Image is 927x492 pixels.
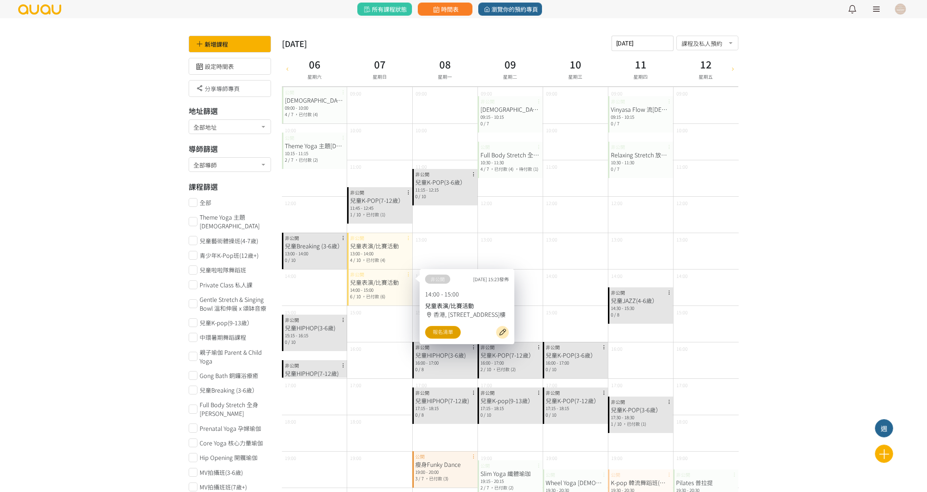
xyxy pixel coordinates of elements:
a: 所有課程狀態 [357,3,412,16]
div: Relaxing Stretch 放鬆伸展 [611,150,670,159]
div: 兒童K-POP(3-6歲） [415,178,475,186]
span: / 7 [419,475,424,481]
span: 18:00 [350,418,361,425]
div: [DATE] [282,38,307,50]
span: 12:00 [611,200,622,206]
span: 0 [285,339,287,345]
div: 10:30 - 11:30 [611,159,670,166]
h3: 10 [568,57,582,72]
span: 18:00 [285,418,296,425]
div: 兒童K-POP(7-12歲） [480,351,540,359]
div: 兒童HIPHOP(7-12歲) [415,396,475,405]
div: 09:15 - 10:15 [480,114,540,120]
span: Full Body Stretch 全身[PERSON_NAME] [200,400,271,418]
div: K-pop 韓流舞蹈班(基礎) [611,478,670,487]
span: 13:00 [546,236,557,243]
div: [DEMOGRAPHIC_DATA] [285,96,344,105]
span: 兒童Breaking (3-6歲） [200,386,258,394]
div: 15:15 - 16:15 [285,332,344,339]
h3: 11 [633,57,648,72]
span: 2 [285,157,287,163]
div: Wheel Yoga [DEMOGRAPHIC_DATA] [546,478,605,487]
span: 星期一 [438,73,452,80]
div: 11:15 - 12:15 [415,186,475,193]
div: Theme Yoga 主題[DEMOGRAPHIC_DATA] [285,141,344,150]
span: 15:00 [285,309,296,316]
span: 12:00 [481,200,492,206]
span: ，已付款 (4) [490,166,514,172]
span: 0 [415,412,417,418]
span: 09:00 [611,90,622,97]
div: 19:15 - 20:15 [480,478,540,484]
span: MV拍攝班班(7歲+) [200,483,247,491]
div: 17:30 - 18:30 [611,414,670,421]
span: 星期四 [633,73,648,80]
span: 6 [350,293,352,299]
input: 請選擇時間表日期 [612,36,673,51]
span: 0 [546,412,548,418]
span: 17:00 [676,382,688,389]
span: ，已付款 (6) [362,293,385,299]
span: 17:00 [611,382,622,389]
span: 星期五 [699,73,713,80]
span: 19:00 [481,454,492,461]
span: Prenatal Yoga 孕婦瑜伽 [200,424,261,433]
span: / 7 [484,166,489,172]
span: ，已付款 (1) [362,211,385,217]
div: Vinyasa Flow 流[DEMOGRAPHIC_DATA] [611,105,670,114]
span: 17:00 [416,382,427,389]
span: 4 [350,257,352,263]
div: 兒童K-POP(7-12歲） [546,396,605,405]
span: 全部 [200,198,211,207]
div: 兒童JAZZ(4-6歲） [611,296,670,305]
span: 瀏覽你的預約專頁 [482,5,538,13]
span: 0 [611,120,613,126]
div: 09:00 - 10:00 [285,105,344,111]
span: 09:00 [481,90,492,97]
span: 4 [285,111,287,117]
span: 10:00 [416,127,427,134]
span: 兒童藝術體操班(4-7歲) [200,236,258,245]
span: Theme Yoga 主題[DEMOGRAPHIC_DATA] [200,213,271,230]
span: 11:00 [350,163,361,170]
span: [DATE] 15:23發佈 [473,276,509,283]
span: 所有課程狀態 [362,5,406,13]
span: 11:00 [546,163,557,170]
span: ，已付款 (2) [490,484,514,491]
span: ，已付款 (4) [294,111,318,117]
span: / 10 [353,293,361,299]
span: / 7 [288,111,293,117]
span: 13:00 [676,236,688,243]
span: 14:00 [546,272,557,279]
span: 14:00 [676,272,688,279]
h3: 12 [699,57,713,72]
span: Hip Opening 開髖瑜伽 [200,453,258,462]
div: 16:00 - 17:00 [546,359,605,366]
span: ，已付款 (2) [294,157,318,163]
span: ，已付款 (3) [425,475,448,481]
div: 兒童K-POP(7-12歲） [350,196,409,205]
span: / 7 [484,484,489,491]
span: 16:00 [676,345,688,352]
div: Full Body Stretch 全身[PERSON_NAME] [480,150,540,159]
span: 14:00 [611,272,622,279]
h3: 07 [373,57,387,72]
span: 2 [480,484,483,491]
span: 星期六 [307,73,322,80]
div: 14:00 - 15:00 [350,287,409,293]
span: / 7 [614,120,619,126]
span: 親子瑜伽 Parent & Child Yoga [200,348,271,365]
span: 0 [611,311,613,318]
div: 新增課程 [189,36,271,52]
span: 19:00 [546,454,557,461]
span: 1 [350,211,352,217]
span: 0 [415,366,417,372]
div: 09:15 - 10:15 [611,114,670,120]
div: 16:00 - 17:00 [480,359,540,366]
div: 兒童K-POP(3-6歲） [611,405,670,414]
span: / 10 [419,193,426,199]
a: 設定時間表 [195,62,234,71]
span: 11:00 [416,163,427,170]
div: 19:00 - 20:00 [415,469,475,475]
span: 10:00 [285,127,296,134]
